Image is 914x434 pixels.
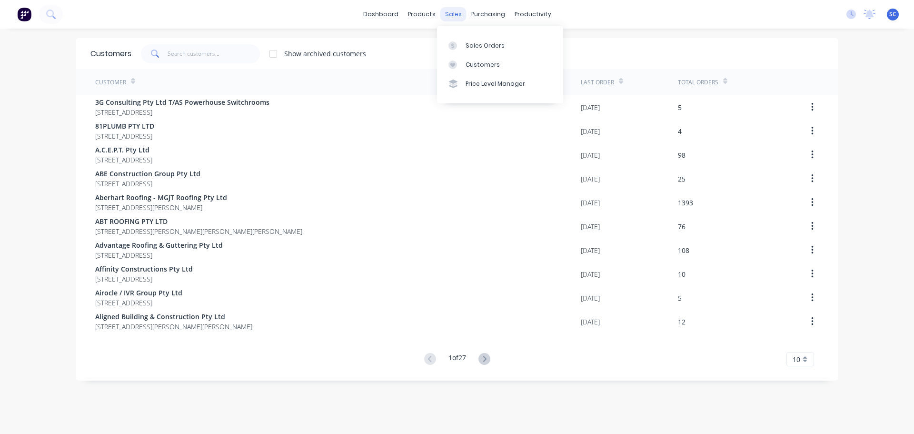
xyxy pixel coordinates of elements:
[678,150,685,160] div: 98
[678,245,689,255] div: 108
[437,74,563,93] a: Price Level Manager
[95,97,269,107] span: 3G Consulting Pty Ltd T/AS Powerhouse Switchrooms
[95,169,200,179] span: ABE Construction Group Pty Ltd
[95,216,302,226] span: ABT ROOFING PTY LTD
[95,288,182,298] span: Airocle / IVR Group Pty Ltd
[581,78,614,87] div: Last Order
[678,198,693,208] div: 1393
[168,44,260,63] input: Search customers...
[581,126,600,136] div: [DATE]
[90,48,131,60] div: Customers
[581,198,600,208] div: [DATE]
[95,107,269,117] span: [STREET_ADDRESS]
[95,131,154,141] span: [STREET_ADDRESS]
[95,155,152,165] span: [STREET_ADDRESS]
[358,7,403,21] a: dashboard
[95,202,227,212] span: [STREET_ADDRESS][PERSON_NAME]
[466,41,505,50] div: Sales Orders
[581,317,600,327] div: [DATE]
[581,222,600,232] div: [DATE]
[448,353,466,366] div: 1 of 27
[17,7,31,21] img: Factory
[678,222,685,232] div: 76
[678,102,682,112] div: 5
[95,78,126,87] div: Customer
[95,179,200,189] span: [STREET_ADDRESS]
[95,312,252,322] span: Aligned Building & Construction Pty Ltd
[678,317,685,327] div: 12
[95,240,223,250] span: Advantage Roofing & Guttering Pty Ltd
[95,145,152,155] span: A.C.E.P.T. Pty Ltd
[284,49,366,59] div: Show archived customers
[793,354,800,364] span: 10
[95,226,302,236] span: [STREET_ADDRESS][PERSON_NAME][PERSON_NAME][PERSON_NAME]
[581,245,600,255] div: [DATE]
[467,7,510,21] div: purchasing
[889,10,896,19] span: SC
[437,36,563,55] a: Sales Orders
[95,192,227,202] span: Aberhart Roofing - MGJT Roofing Pty Ltd
[678,269,685,279] div: 10
[678,126,682,136] div: 4
[95,322,252,332] span: [STREET_ADDRESS][PERSON_NAME][PERSON_NAME]
[678,78,718,87] div: Total Orders
[466,80,525,88] div: Price Level Manager
[581,150,600,160] div: [DATE]
[95,250,223,260] span: [STREET_ADDRESS]
[403,7,440,21] div: products
[581,269,600,279] div: [DATE]
[581,102,600,112] div: [DATE]
[437,55,563,74] a: Customers
[95,298,182,308] span: [STREET_ADDRESS]
[466,61,500,69] div: Customers
[95,274,193,284] span: [STREET_ADDRESS]
[581,174,600,184] div: [DATE]
[440,7,467,21] div: sales
[510,7,556,21] div: productivity
[678,174,685,184] div: 25
[581,293,600,303] div: [DATE]
[95,264,193,274] span: Affinity Constructions Pty Ltd
[678,293,682,303] div: 5
[95,121,154,131] span: 81PLUMB PTY LTD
